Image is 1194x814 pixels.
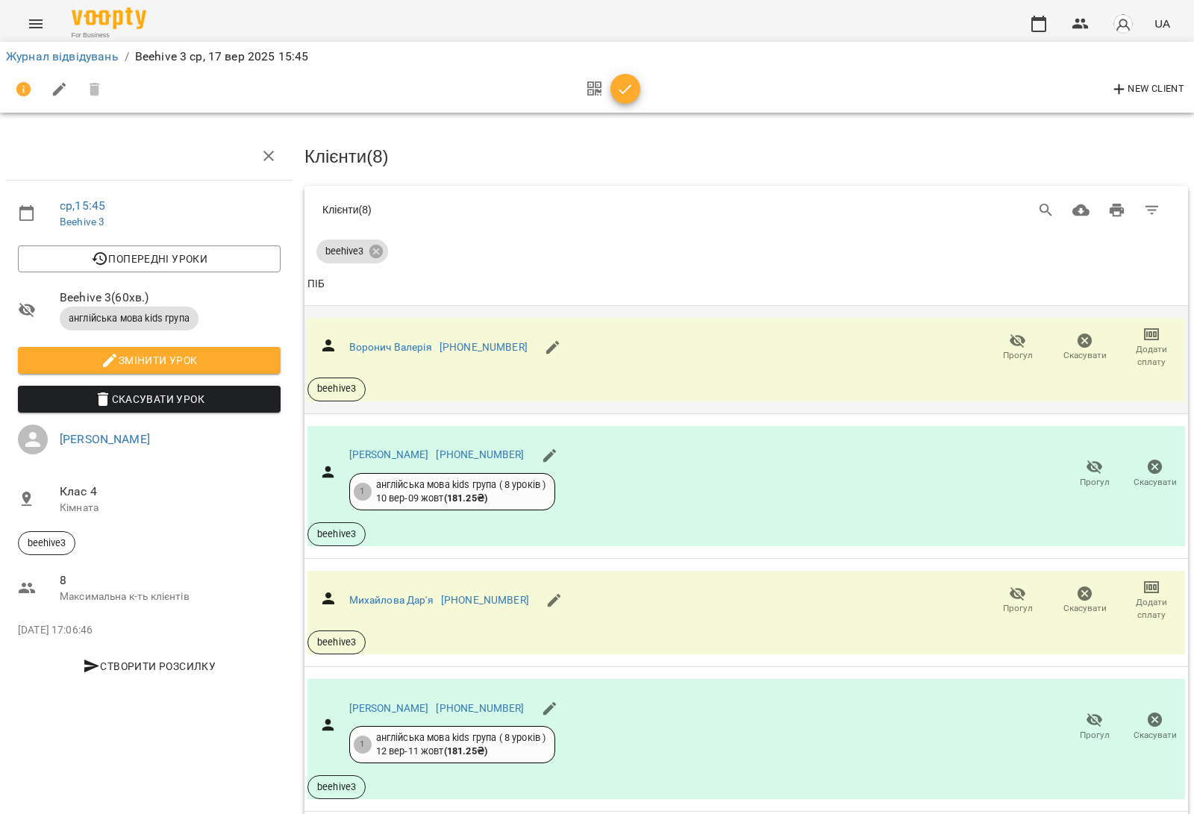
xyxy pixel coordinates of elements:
button: Menu [18,6,54,42]
span: ПІБ [307,275,1185,293]
button: Додати сплату [1118,327,1185,369]
div: beehive3 [316,239,388,263]
span: Скасувати Урок [30,390,269,408]
a: [PERSON_NAME] [349,702,429,714]
span: Прогул [1003,349,1033,362]
div: beehive3 [18,531,75,555]
p: [DATE] 17:06:46 [18,623,281,638]
button: Створити розсилку [18,653,281,680]
span: beehive3 [308,527,365,541]
span: Додати сплату [1127,596,1176,622]
button: Скасувати [1125,706,1185,748]
button: Скасувати Урок [18,386,281,413]
span: 8 [60,572,281,589]
span: Скасувати [1134,729,1177,742]
img: Voopty Logo [72,7,146,29]
div: Клієнти ( 8 ) [322,202,700,217]
span: New Client [1110,81,1184,98]
button: Попередні уроки [18,245,281,272]
li: / [125,48,129,66]
span: англійська мова kids група [60,312,199,325]
a: Журнал відвідувань [6,49,119,63]
button: Прогул [1064,706,1125,748]
button: Прогул [1064,453,1125,495]
span: beehive3 [19,536,75,550]
button: Скасувати [1051,580,1119,622]
span: beehive3 [308,636,365,649]
span: For Business [72,31,146,40]
a: [PHONE_NUMBER] [440,341,528,353]
span: Попередні уроки [30,250,269,268]
span: Скасувати [1134,476,1177,489]
button: Друк [1099,192,1135,228]
span: beehive3 [308,382,365,395]
span: beehive3 [308,780,365,794]
button: New Client [1107,78,1188,101]
p: Beehive 3 ср, 17 вер 2025 15:45 [135,48,309,66]
span: Створити розсилку [24,657,275,675]
span: Клас 4 [60,483,281,501]
h3: Клієнти ( 8 ) [304,147,1188,166]
a: Михайлова Дар'я [349,594,434,606]
div: англійська мова kids група ( 8 уроків ) 10 вер - 09 жовт [376,478,546,506]
p: Кімната [60,501,281,516]
a: [PHONE_NUMBER] [436,702,524,714]
span: Прогул [1080,729,1110,742]
a: [PERSON_NAME] [60,432,150,446]
b: ( 181.25 ₴ ) [444,745,487,757]
a: Воронич Валерія [349,341,432,353]
button: Search [1028,192,1064,228]
p: Максимальна к-ть клієнтів [60,589,281,604]
span: Beehive 3 ( 60 хв. ) [60,289,281,307]
a: [PHONE_NUMBER] [436,448,524,460]
button: Скасувати [1125,453,1185,495]
span: Прогул [1003,602,1033,615]
button: Фільтр [1134,192,1170,228]
button: Скасувати [1051,327,1119,369]
span: Прогул [1080,476,1110,489]
button: Прогул [984,327,1051,369]
div: 1 [354,736,372,754]
div: Table Toolbar [304,186,1188,234]
button: UA [1148,10,1176,37]
span: Скасувати [1063,349,1107,362]
span: Скасувати [1063,602,1107,615]
img: avatar_s.png [1113,13,1134,34]
div: 1 [354,483,372,501]
nav: breadcrumb [6,48,1188,66]
a: Beehive 3 [60,216,104,228]
a: [PERSON_NAME] [349,448,429,460]
div: ПІБ [307,275,325,293]
div: англійська мова kids група ( 8 уроків ) 12 вер - 11 жовт [376,731,546,759]
b: ( 181.25 ₴ ) [444,492,487,504]
button: Завантажити CSV [1063,192,1099,228]
a: ср , 15:45 [60,198,105,213]
span: Змінити урок [30,351,269,369]
button: Змінити урок [18,347,281,374]
button: Додати сплату [1118,580,1185,622]
div: Sort [307,275,325,293]
button: Прогул [984,580,1051,622]
span: Додати сплату [1127,343,1176,369]
span: UA [1154,16,1170,31]
a: [PHONE_NUMBER] [441,594,529,606]
span: beehive3 [316,245,372,258]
